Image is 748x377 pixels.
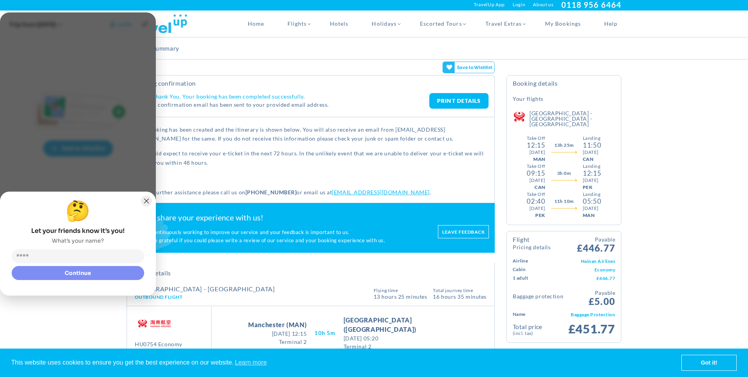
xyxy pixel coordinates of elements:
[583,184,601,191] div: PEK
[474,11,534,37] a: Travel Extras
[545,257,615,265] td: Hainan Airlines
[527,191,545,198] div: Take Off
[557,170,571,177] span: 3h 0m
[589,289,615,297] small: Payable
[513,245,550,250] small: Pricing Details
[135,286,275,292] h4: [GEOGRAPHIC_DATA] - [GEOGRAPHIC_DATA]
[545,274,615,282] td: £446.77
[583,149,601,156] div: [DATE]
[135,294,182,300] span: Outbound Flight
[513,294,563,299] h4: Baggage Protection
[545,265,615,274] td: Economy
[535,212,545,219] div: PEK
[512,111,527,122] img: Hainan Airlines
[135,341,182,348] div: HU0754 Economy
[527,163,545,170] div: Take Off
[529,177,545,184] div: [DATE]
[513,322,564,336] td: Total Price
[276,11,318,37] a: Flights
[583,212,601,219] div: MAN
[577,235,615,253] span: £446.77
[527,170,545,177] div: 09:15
[513,95,543,103] h5: Your Flights
[527,135,545,142] div: Take Off
[513,79,615,93] h4: Booking Details
[132,213,430,222] h2: Please share your experience with us!
[236,11,276,37] a: Home
[152,100,429,109] p: A confirmation email has been sent to your provided email address.
[682,355,736,371] a: dismiss cookie message
[433,288,487,293] span: Total Journey Time
[133,149,489,167] p: You should expect to receive your e-ticket in the next 72 hours. In the unlikely event that we ar...
[135,312,174,335] img: HU.png
[314,328,335,338] span: 10H 5M
[536,310,615,319] td: Baggage Protection
[513,310,536,319] td: Name
[583,177,601,184] div: [DATE]
[535,184,545,191] div: CAN
[248,320,307,329] span: Manchester (MAN)
[344,342,458,351] span: Terminal 2
[360,11,408,37] a: Holidays
[527,198,545,205] div: 02:40
[513,236,550,250] h4: Flight
[135,348,182,354] div: Airbus A333
[408,11,474,37] a: Escorted Tours
[583,170,601,177] div: 12:15
[533,11,593,37] a: My Bookings
[133,269,489,277] h2: Flight Details
[513,274,545,282] td: 1 Adult
[568,321,615,336] span: £451.77
[529,149,545,156] div: [DATE]
[332,189,430,196] a: [EMAIL_ADDRESS][DOMAIN_NAME]
[374,293,427,299] span: 13 Hours 25 Minutes
[533,156,545,163] div: MAN
[133,188,489,197] p: For any further assistance please call us on or email us at .
[513,265,545,274] td: Cabin
[589,289,615,306] span: £5.00
[318,11,360,37] a: Hotels
[513,330,564,336] small: (Incl. Tax)
[583,205,601,212] div: [DATE]
[429,93,489,109] a: PRINT DETAILS
[554,142,574,149] span: 13h 25m
[433,293,487,299] span: 16 hours 35 Minutes
[583,135,601,142] div: Landing
[583,142,601,149] div: 11:50
[11,357,681,368] span: This website uses cookies to ensure you get the best experience on our website.
[132,228,430,245] p: We are continuously working to improve our service and your feedback is important to us. We will ...
[344,315,458,334] span: [GEOGRAPHIC_DATA] ([GEOGRAPHIC_DATA])
[127,37,179,59] h2: Booking Summary
[529,205,545,212] div: [DATE]
[529,111,615,127] h5: [GEOGRAPHIC_DATA] - [GEOGRAPHIC_DATA] - [GEOGRAPHIC_DATA]
[513,257,545,265] td: Airline
[152,93,429,100] h4: Thank You. Your booking has been completed successfully.
[593,11,621,37] a: Help
[443,62,495,73] gamitee-button: Get your friends' opinions
[248,338,307,346] span: Terminal 2
[133,79,489,87] h2: Booking Confirmation
[374,288,427,293] span: Flying Time
[583,198,601,205] div: 05:50
[438,225,489,238] a: Leave feedback
[554,198,574,205] span: 11h 10m
[248,329,307,338] span: [DATE] 12:15
[344,334,458,342] span: [DATE] 05:20
[577,235,615,243] small: Payable
[234,357,268,368] a: learn more about cookies
[583,191,601,198] div: Landing
[527,142,545,149] div: 12:15
[583,156,601,163] div: CAN
[245,189,297,196] strong: [PHONE_NUMBER]
[133,125,489,143] p: Your booking has been created and the itinerary is shown below. You will also receive an email fr...
[583,163,601,170] div: Landing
